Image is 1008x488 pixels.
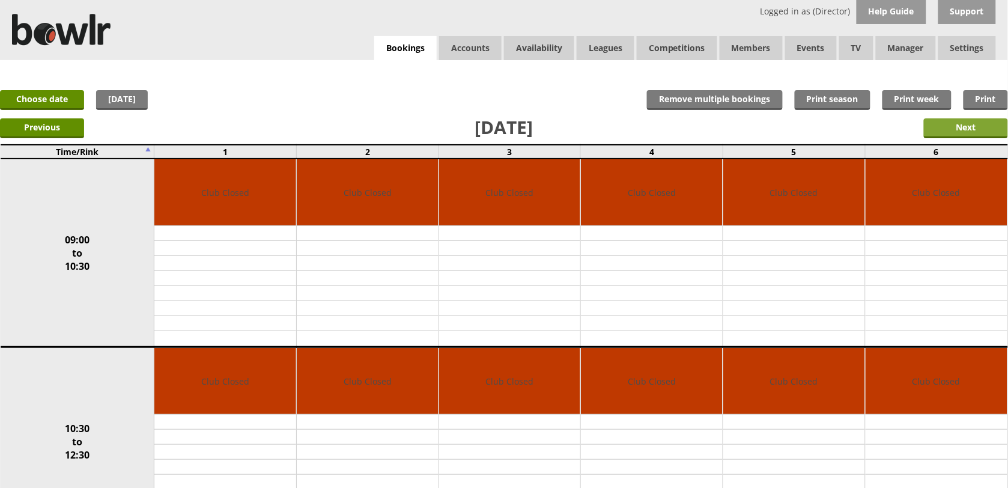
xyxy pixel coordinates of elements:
td: Club Closed [723,348,865,415]
a: Bookings [374,36,437,61]
a: Availability [504,36,574,60]
td: Club Closed [723,159,865,226]
td: Club Closed [154,348,296,415]
td: 6 [865,145,1007,159]
td: Club Closed [297,348,439,415]
span: Accounts [439,36,502,60]
td: Club Closed [154,159,296,226]
td: 4 [581,145,723,159]
a: Competitions [637,36,717,60]
span: Manager [876,36,936,60]
td: 1 [154,145,297,159]
td: Club Closed [866,348,1007,415]
a: Print [964,90,1008,110]
td: 09:00 to 10:30 [1,159,154,347]
td: Club Closed [581,348,723,415]
td: 3 [439,145,581,159]
span: Members [720,36,783,60]
span: TV [839,36,873,60]
a: Events [785,36,837,60]
td: Club Closed [297,159,439,226]
td: Time/Rink [1,145,154,159]
td: Club Closed [439,159,581,226]
td: Club Closed [866,159,1007,226]
input: Remove multiple bookings [647,90,783,110]
a: Print week [882,90,952,110]
td: Club Closed [581,159,723,226]
a: [DATE] [96,90,148,110]
td: Club Closed [439,348,581,415]
a: Print season [795,90,870,110]
span: Settings [938,36,996,60]
td: 5 [723,145,866,159]
a: Leagues [577,36,634,60]
input: Next [924,118,1008,138]
td: 2 [297,145,439,159]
